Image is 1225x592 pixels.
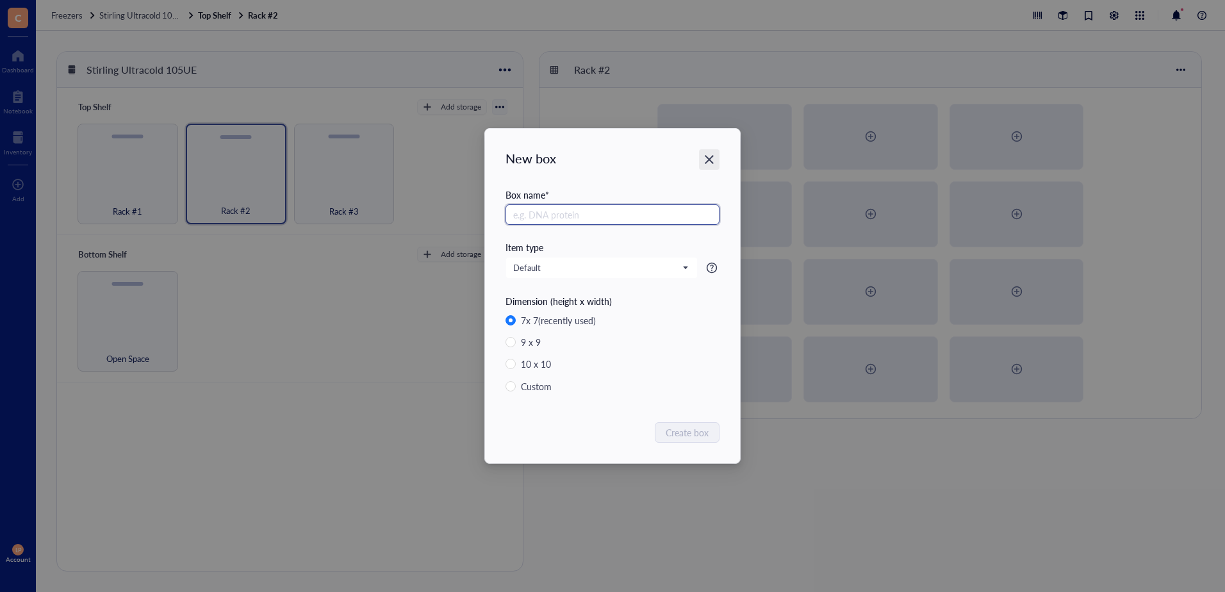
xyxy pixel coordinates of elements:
div: Custom [521,379,552,393]
div: Item type [506,240,719,254]
input: e.g. DNA protein [506,204,719,225]
div: Dimension (height x width) [506,294,719,308]
div: 9 x 9 [521,335,541,349]
div: 10 x 10 [521,357,551,371]
button: Create box [655,422,719,443]
span: Default [513,262,687,274]
div: New box [506,149,556,167]
div: Box name [506,188,719,202]
button: Close [699,149,719,170]
div: 7 x 7 (recently used) [521,313,596,327]
span: Close [699,152,719,167]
